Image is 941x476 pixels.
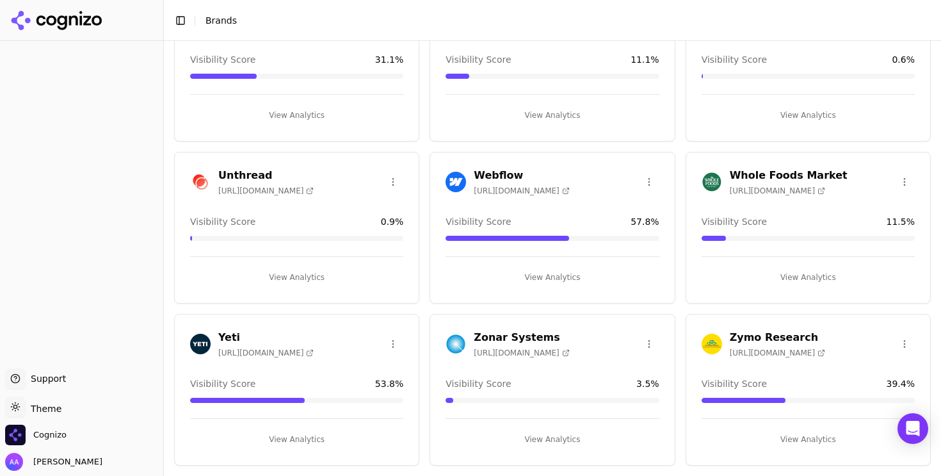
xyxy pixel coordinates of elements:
span: [URL][DOMAIN_NAME] [730,348,825,358]
span: Visibility Score [446,377,511,390]
button: View Analytics [190,429,403,450]
button: View Analytics [702,105,915,126]
button: View Analytics [446,429,659,450]
button: Open user button [5,453,102,471]
span: [URL][DOMAIN_NAME] [474,348,569,358]
h3: Unthread [218,168,314,183]
h3: Zymo Research [730,330,825,345]
span: Visibility Score [702,53,767,66]
span: 39.4 % [887,377,915,390]
button: View Analytics [446,267,659,288]
button: View Analytics [190,105,403,126]
img: Unthread [190,172,211,192]
span: Visibility Score [702,215,767,228]
span: [PERSON_NAME] [28,456,102,468]
img: Zymo Research [702,334,722,354]
span: [URL][DOMAIN_NAME] [474,186,569,196]
img: Webflow [446,172,466,192]
span: Brands [205,15,237,26]
span: 3.5 % [636,377,659,390]
nav: breadcrumb [205,14,905,27]
span: Visibility Score [190,53,255,66]
span: Visibility Score [190,215,255,228]
span: [URL][DOMAIN_NAME] [218,348,314,358]
button: View Analytics [190,267,403,288]
span: Visibility Score [446,215,511,228]
img: Cognizo [5,425,26,445]
span: Visibility Score [702,377,767,390]
span: [URL][DOMAIN_NAME] [730,186,825,196]
h3: Webflow [474,168,569,183]
span: Support [26,372,66,385]
span: 57.8 % [631,215,659,228]
span: Cognizo [33,429,67,441]
img: Whole Foods Market [702,172,722,192]
div: Open Intercom Messenger [897,413,928,444]
span: 11.5 % [887,215,915,228]
span: Visibility Score [190,377,255,390]
button: View Analytics [446,105,659,126]
span: 53.8 % [375,377,403,390]
button: View Analytics [702,267,915,288]
span: Theme [26,404,61,414]
span: [URL][DOMAIN_NAME] [218,186,314,196]
img: Alp Aysan [5,453,23,471]
span: 0.9 % [381,215,404,228]
h3: Whole Foods Market [730,168,848,183]
span: Visibility Score [446,53,511,66]
span: 11.1 % [631,53,659,66]
img: Yeti [190,334,211,354]
h3: Yeti [218,330,314,345]
span: 0.6 % [892,53,915,66]
h3: Zonar Systems [474,330,569,345]
img: Zonar Systems [446,334,466,354]
button: Open organization switcher [5,425,67,445]
button: View Analytics [702,429,915,450]
span: 31.1 % [375,53,403,66]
